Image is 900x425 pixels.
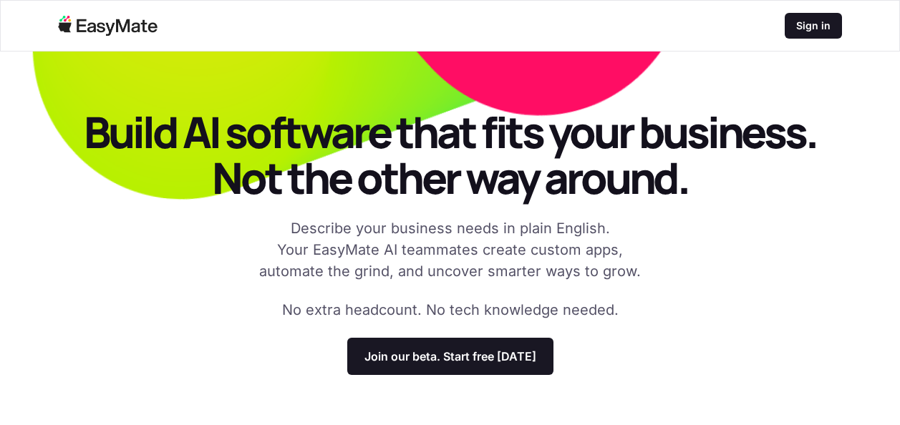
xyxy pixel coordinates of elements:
p: Sign in [796,19,831,33]
a: Sign in [785,13,842,39]
p: Build AI software that fits your business. Not the other way around. [57,109,843,200]
a: Join our beta. Start free [DATE] [347,338,553,375]
p: No extra headcount. No tech knowledge needed. [282,299,619,321]
p: Join our beta. Start free [DATE] [364,349,536,363]
p: Describe your business needs in plain English. Your EasyMate AI teammates create custom apps, aut... [250,218,651,282]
